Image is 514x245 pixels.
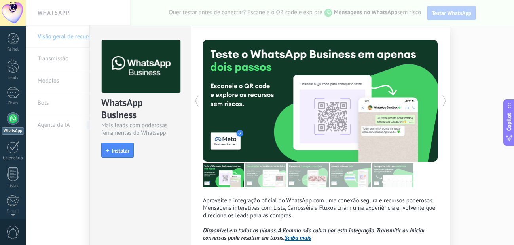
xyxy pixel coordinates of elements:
img: logo_main.png [102,40,180,93]
div: WhatsApp [2,127,24,135]
div: Calendário [2,156,25,161]
p: Aproveite a integração oficial do WhatsApp com uma conexão segura e recursos poderosos. Mensagens... [203,197,438,242]
div: WhatsApp Business [101,96,179,122]
div: Listas [2,183,25,188]
div: Mais leads com poderosas ferramentas do Whatsapp [101,122,179,137]
button: Instalar [101,143,134,158]
img: tour_image_58a1c38c4dee0ce492f4b60cdcddf18a.png [330,163,371,187]
img: tour_image_af96a8ccf0f3a66e7f08a429c7d28073.png [203,163,244,187]
i: Disponível em todos os planos. A Kommo não cobra por esta integração. Transmitir ou iniciar conve... [203,227,425,242]
img: tour_image_87c31d5c6b42496d4b4f28fbf9d49d2b.png [288,163,329,187]
div: Painel [2,47,25,52]
div: Chats [2,101,25,106]
a: Saiba mais [285,234,311,242]
div: Leads [2,75,25,81]
img: tour_image_46dcd16e2670e67c1b8e928eefbdcce9.png [372,163,413,187]
span: Instalar [112,148,129,153]
span: Copilot [505,113,513,131]
img: tour_image_6cf6297515b104f916d063e49aae351c.png [245,163,286,187]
